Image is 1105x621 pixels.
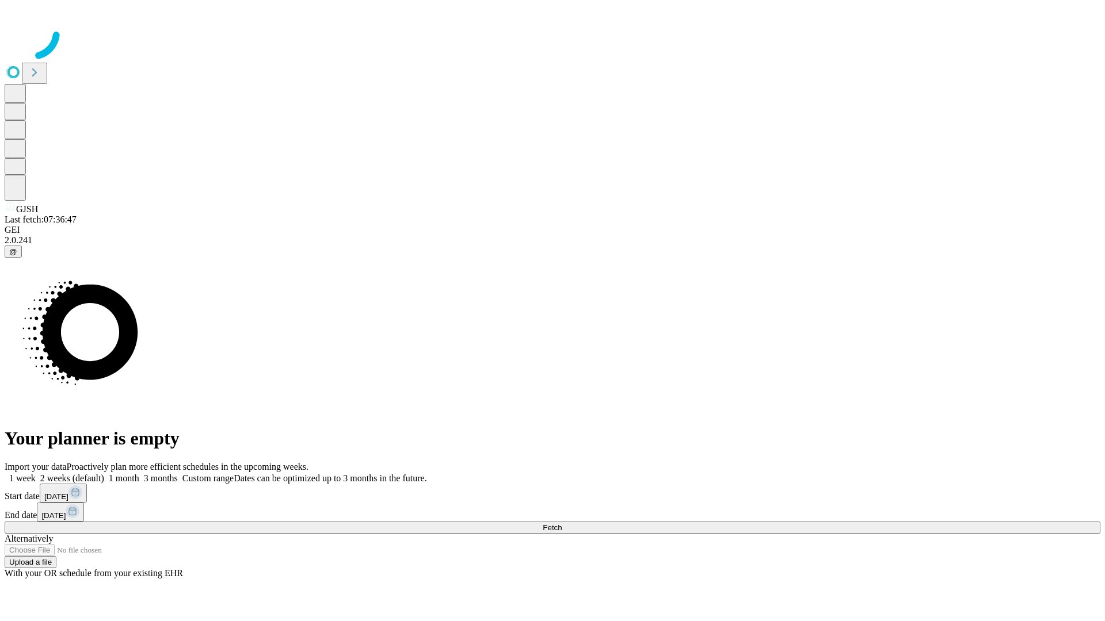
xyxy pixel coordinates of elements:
[9,247,17,256] span: @
[234,473,426,483] span: Dates can be optimized up to 3 months in the future.
[41,511,66,520] span: [DATE]
[144,473,178,483] span: 3 months
[44,492,68,501] span: [DATE]
[5,246,22,258] button: @
[16,204,38,214] span: GJSH
[5,428,1100,449] h1: Your planner is empty
[5,462,67,471] span: Import your data
[5,534,53,543] span: Alternatively
[182,473,234,483] span: Custom range
[5,503,1100,522] div: End date
[5,484,1100,503] div: Start date
[40,484,87,503] button: [DATE]
[9,473,36,483] span: 1 week
[5,556,56,568] button: Upload a file
[40,473,104,483] span: 2 weeks (default)
[5,214,77,224] span: Last fetch: 07:36:47
[37,503,84,522] button: [DATE]
[543,523,562,532] span: Fetch
[5,225,1100,235] div: GEI
[5,568,183,578] span: With your OR schedule from your existing EHR
[109,473,139,483] span: 1 month
[5,522,1100,534] button: Fetch
[5,235,1100,246] div: 2.0.241
[67,462,308,471] span: Proactively plan more efficient schedules in the upcoming weeks.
